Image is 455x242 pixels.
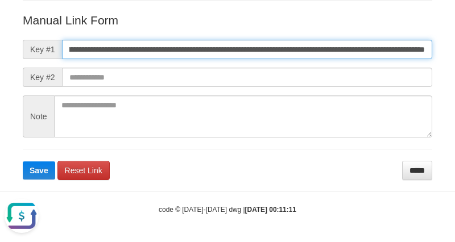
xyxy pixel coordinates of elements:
span: Save [30,166,48,175]
p: Manual Link Form [23,12,432,28]
strong: [DATE] 00:11:11 [245,206,296,214]
span: Key #1 [23,40,62,59]
span: Note [23,95,54,137]
span: Key #2 [23,68,62,87]
button: Save [23,161,55,180]
button: Open LiveChat chat widget [5,5,39,39]
small: code © [DATE]-[DATE] dwg | [159,206,296,214]
a: Reset Link [57,161,110,180]
span: Reset Link [65,166,102,175]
